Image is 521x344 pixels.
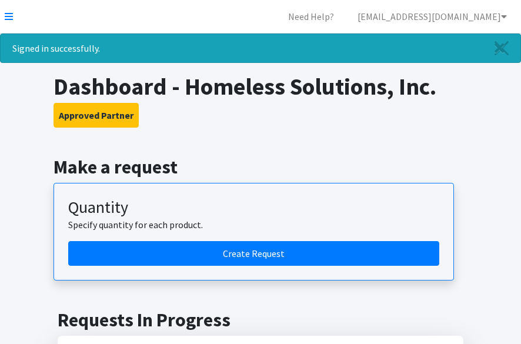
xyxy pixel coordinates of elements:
h1: Dashboard - Homeless Solutions, Inc. [54,72,468,101]
h3: Quantity [68,198,439,218]
h2: Make a request [54,156,468,178]
h2: Requests In Progress [58,309,463,331]
a: Close [483,34,520,62]
a: [EMAIL_ADDRESS][DOMAIN_NAME] [348,5,516,28]
button: Approved Partner [54,103,139,128]
a: Create a request by quantity [68,241,439,266]
p: Specify quantity for each product. [68,218,439,232]
a: Need Help? [279,5,343,28]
